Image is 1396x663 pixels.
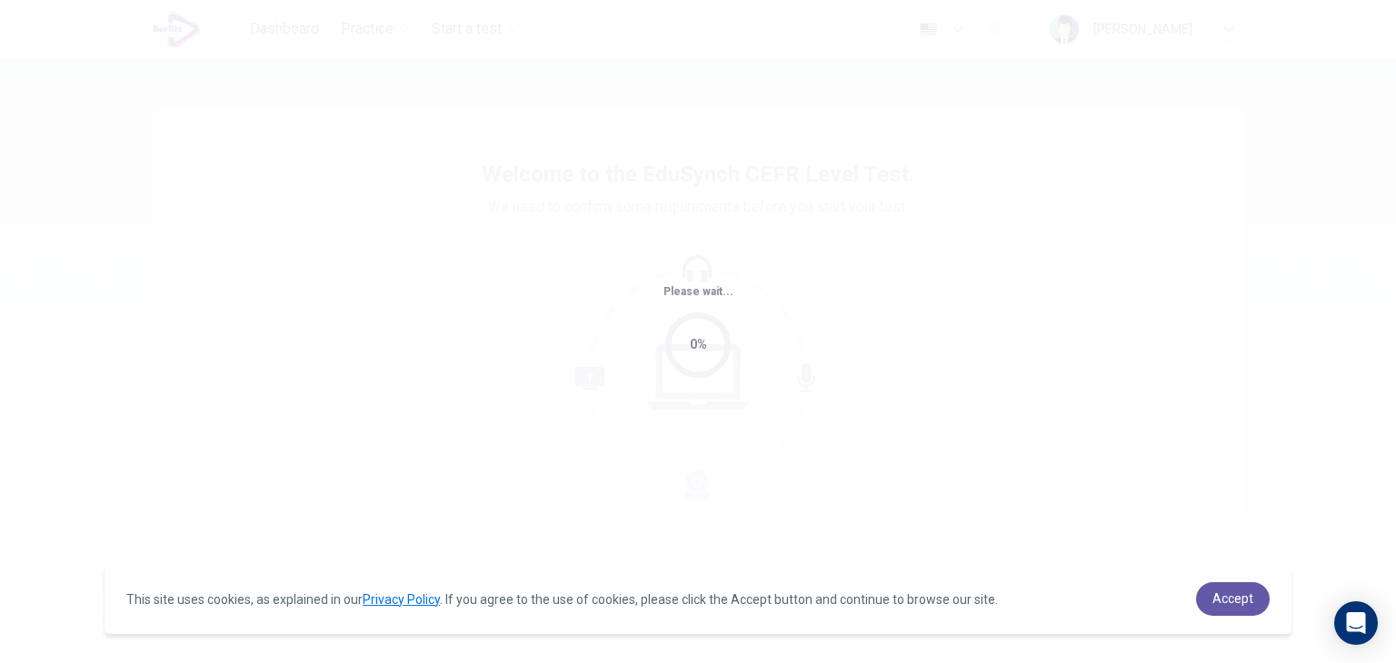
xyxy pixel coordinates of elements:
a: dismiss cookie message [1196,582,1270,616]
div: cookieconsent [105,564,1291,634]
a: Privacy Policy [363,592,440,607]
div: 0% [690,334,707,355]
span: Please wait... [663,285,733,298]
div: Open Intercom Messenger [1334,601,1378,645]
span: Accept [1212,591,1253,606]
span: This site uses cookies, as explained in our . If you agree to the use of cookies, please click th... [126,592,998,607]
